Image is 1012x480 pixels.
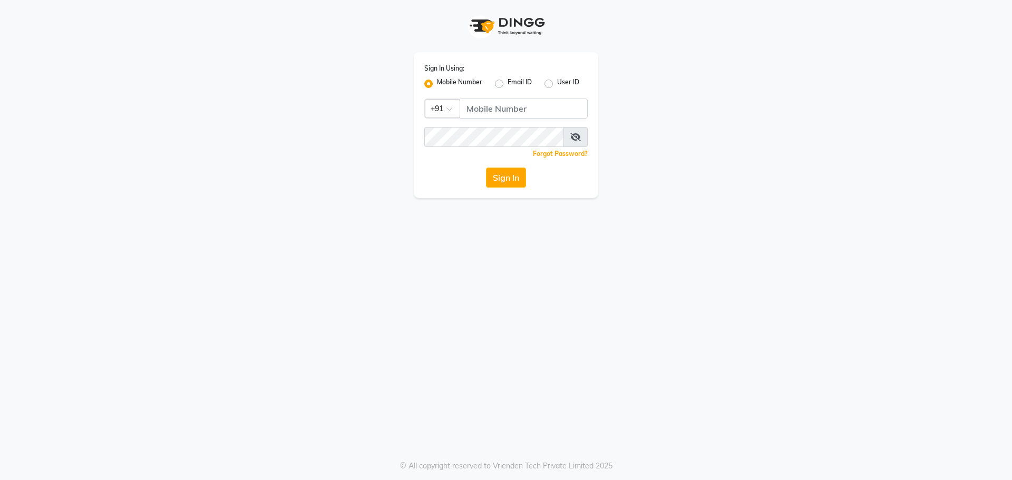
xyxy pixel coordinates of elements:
img: logo1.svg [464,11,548,42]
input: Username [460,99,588,119]
label: Sign In Using: [424,64,464,73]
label: Email ID [508,77,532,90]
label: Mobile Number [437,77,482,90]
label: User ID [557,77,579,90]
input: Username [424,127,564,147]
button: Sign In [486,168,526,188]
a: Forgot Password? [533,150,588,158]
